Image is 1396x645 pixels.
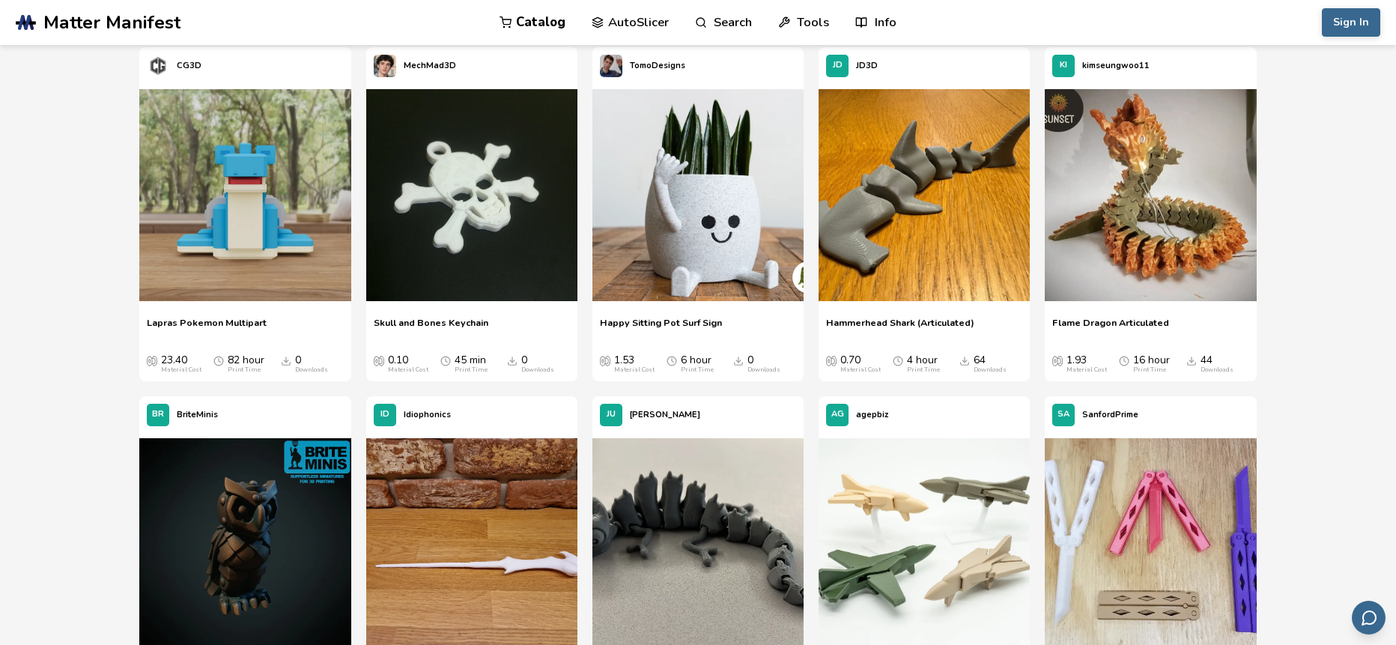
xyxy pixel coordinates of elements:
[139,47,209,85] a: CG3D's profileCG3D
[380,410,389,420] span: ID
[1082,407,1138,423] p: SanfordPrime
[630,58,685,73] p: TomoDesigns
[907,354,940,374] div: 4 hour
[614,354,655,374] div: 1.53
[747,354,780,374] div: 0
[893,354,903,366] span: Average Print Time
[1052,354,1063,366] span: Average Cost
[630,407,700,423] p: [PERSON_NAME]
[826,354,837,366] span: Average Cost
[974,366,1007,374] div: Downloads
[43,12,180,33] span: Matter Manifest
[152,410,164,420] span: BR
[388,366,428,374] div: Material Cost
[1066,354,1107,374] div: 1.93
[404,407,451,423] p: Idiophonics
[856,58,878,73] p: JD3D
[831,410,844,420] span: AG
[1066,366,1107,374] div: Material Cost
[147,55,169,77] img: CG3D's profile
[455,354,488,374] div: 45 min
[592,47,693,85] a: TomoDesigns's profileTomoDesigns
[177,58,201,73] p: CG3D
[959,354,970,366] span: Downloads
[213,354,224,366] span: Average Print Time
[907,366,940,374] div: Print Time
[600,317,722,339] a: Happy Sitting Pot Surf Sign
[521,366,554,374] div: Downloads
[681,354,714,374] div: 6 hour
[374,354,384,366] span: Average Cost
[440,354,451,366] span: Average Print Time
[833,61,843,70] span: JD
[295,354,328,374] div: 0
[161,354,201,374] div: 23.40
[295,366,328,374] div: Downloads
[1133,366,1166,374] div: Print Time
[1133,354,1170,374] div: 16 hour
[1082,58,1150,73] p: kimseungwoo11
[366,47,464,85] a: MechMad3D's profileMechMad3D
[1052,317,1169,339] a: Flame Dragon Articulated
[681,366,714,374] div: Print Time
[1322,8,1380,37] button: Sign In
[404,58,456,73] p: MechMad3D
[1201,366,1233,374] div: Downloads
[177,407,218,423] p: BriteMinis
[374,55,396,77] img: MechMad3D's profile
[600,354,610,366] span: Average Cost
[228,366,261,374] div: Print Time
[161,366,201,374] div: Material Cost
[228,354,264,374] div: 82 hour
[840,366,881,374] div: Material Cost
[1352,601,1386,635] button: Send feedback via email
[614,366,655,374] div: Material Cost
[856,407,888,423] p: agepbiz
[147,317,267,339] a: Lapras Pokemon Multipart
[388,354,428,374] div: 0.10
[1201,354,1233,374] div: 44
[1186,354,1197,366] span: Downloads
[840,354,881,374] div: 0.70
[147,354,157,366] span: Average Cost
[974,354,1007,374] div: 64
[281,354,291,366] span: Downloads
[826,317,974,339] a: Hammerhead Shark (Articulated)
[1119,354,1129,366] span: Average Print Time
[733,354,744,366] span: Downloads
[455,366,488,374] div: Print Time
[747,366,780,374] div: Downloads
[374,317,488,339] a: Skull and Bones Keychain
[600,55,622,77] img: TomoDesigns's profile
[521,354,554,374] div: 0
[667,354,677,366] span: Average Print Time
[1060,61,1067,70] span: KI
[1057,410,1069,420] span: SA
[507,354,518,366] span: Downloads
[607,410,616,420] span: JU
